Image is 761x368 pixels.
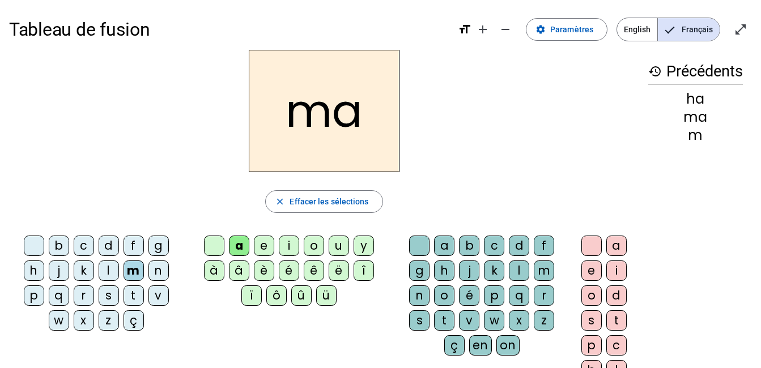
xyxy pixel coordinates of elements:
[658,18,720,41] span: Français
[279,236,299,256] div: i
[648,110,743,124] div: ma
[124,310,144,331] div: ç
[329,236,349,256] div: u
[266,285,287,306] div: ô
[241,285,262,306] div: ï
[434,260,454,281] div: h
[476,23,490,36] mat-icon: add
[9,11,449,48] h1: Tableau de fusion
[316,285,337,306] div: ü
[99,260,119,281] div: l
[279,260,299,281] div: é
[354,236,374,256] div: y
[729,18,752,41] button: Entrer en plein écran
[409,310,430,331] div: s
[459,285,479,306] div: é
[99,285,119,306] div: s
[484,285,504,306] div: p
[458,23,471,36] mat-icon: format_size
[24,260,44,281] div: h
[484,236,504,256] div: c
[444,335,465,356] div: ç
[409,260,430,281] div: g
[354,260,374,281] div: î
[434,236,454,256] div: a
[409,285,430,306] div: n
[459,310,479,331] div: v
[535,24,546,35] mat-icon: settings
[24,285,44,306] div: p
[509,260,529,281] div: l
[99,236,119,256] div: d
[499,23,512,36] mat-icon: remove
[249,50,399,172] h2: ma
[606,260,627,281] div: i
[291,285,312,306] div: û
[526,18,607,41] button: Paramètres
[329,260,349,281] div: ë
[49,260,69,281] div: j
[606,335,627,356] div: c
[648,92,743,106] div: ha
[617,18,657,41] span: English
[617,18,720,41] mat-button-toggle-group: Language selection
[606,310,627,331] div: t
[229,260,249,281] div: â
[494,18,517,41] button: Diminuer la taille de la police
[49,285,69,306] div: q
[534,310,554,331] div: z
[124,260,144,281] div: m
[534,236,554,256] div: f
[74,236,94,256] div: c
[581,310,602,331] div: s
[148,260,169,281] div: n
[484,310,504,331] div: w
[734,23,747,36] mat-icon: open_in_full
[275,196,285,207] mat-icon: close
[509,285,529,306] div: q
[74,260,94,281] div: k
[148,236,169,256] div: g
[648,65,662,78] mat-icon: history
[534,285,554,306] div: r
[509,236,529,256] div: d
[471,18,494,41] button: Augmenter la taille de la police
[534,260,554,281] div: m
[290,195,368,208] span: Effacer les sélections
[148,285,169,306] div: v
[606,285,627,306] div: d
[606,236,627,256] div: a
[304,236,324,256] div: o
[49,236,69,256] div: b
[304,260,324,281] div: ê
[581,335,602,356] div: p
[648,59,743,84] h3: Précédents
[49,310,69,331] div: w
[496,335,520,356] div: on
[124,285,144,306] div: t
[459,236,479,256] div: b
[254,260,274,281] div: è
[581,260,602,281] div: e
[99,310,119,331] div: z
[74,310,94,331] div: x
[581,285,602,306] div: o
[254,236,274,256] div: e
[74,285,94,306] div: r
[550,23,593,36] span: Paramètres
[484,260,504,281] div: k
[434,285,454,306] div: o
[265,190,382,213] button: Effacer les sélections
[469,335,492,356] div: en
[204,260,224,281] div: à
[124,236,144,256] div: f
[229,236,249,256] div: a
[648,129,743,142] div: m
[509,310,529,331] div: x
[459,260,479,281] div: j
[434,310,454,331] div: t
